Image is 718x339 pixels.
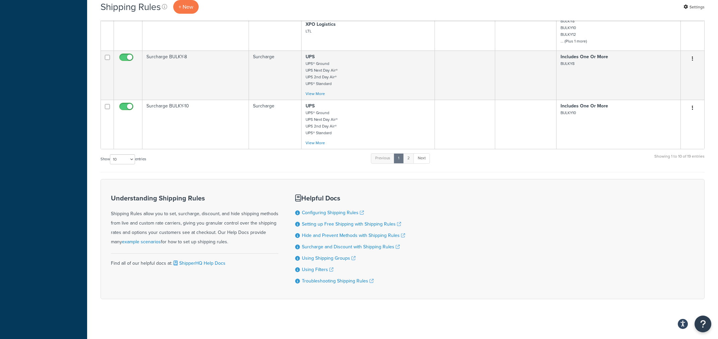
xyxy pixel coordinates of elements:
[306,140,325,146] a: View More
[110,154,135,164] select: Showentries
[306,21,336,28] strong: XPO Logistics
[394,153,404,163] a: 1
[654,153,705,167] div: Showing 1 to 10 of 19 entries
[172,260,225,267] a: ShipperHQ Help Docs
[683,2,705,12] a: Settings
[249,51,302,100] td: Surcharge
[561,102,608,109] strong: Includes One Or More
[695,316,711,332] button: Open Resource Center
[306,102,315,109] strong: UPS
[302,243,400,250] a: Surcharge and Discount with Shipping Rules
[306,91,325,97] a: View More
[302,266,333,273] a: Using Filters
[371,153,394,163] a: Previous
[495,1,557,51] td: Weight ≤ 110 for Whole Cart
[561,53,608,60] strong: Includes One Or More
[111,253,278,268] div: Find all of our helpful docs at:
[302,209,364,216] a: Configuring Shipping Rules
[403,153,414,163] a: 2
[142,100,249,149] td: Surcharge BULKY-10
[142,51,249,100] td: Surcharge BULKY-8
[302,277,374,284] a: Troubleshooting Shipping Rules
[561,11,587,44] small: freight BULKY8 BULKY10 BULKY12 ... (Plus 1 more)
[306,61,338,87] small: UPS® Ground UPS Next Day Air® UPS 2nd Day Air® UPS® Standard
[302,255,355,262] a: Using Shipping Groups
[413,153,430,163] a: Next
[101,0,161,13] h1: Shipping Rules
[306,28,312,34] small: LTL
[295,194,405,202] h3: Helpful Docs
[142,1,249,51] td: Hide Methods LTL Weight under 110
[306,110,338,136] small: UPS® Ground UPS Next Day Air® UPS 2nd Day Air® UPS® Standard
[302,232,405,239] a: Hide and Prevent Methods with Shipping Rules
[249,1,302,51] td: Hide Methods
[101,154,146,164] label: Show entries
[111,194,278,202] h3: Understanding Shipping Rules
[561,61,575,67] small: BULKY8
[302,221,401,228] a: Setting up Free Shipping with Shipping Rules
[111,194,278,247] div: Shipping Rules allow you to set, surcharge, discount, and hide shipping methods from live and cus...
[122,238,161,245] a: example scenarios
[306,53,315,60] strong: UPS
[249,100,302,149] td: Surcharge
[561,110,576,116] small: BULKY10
